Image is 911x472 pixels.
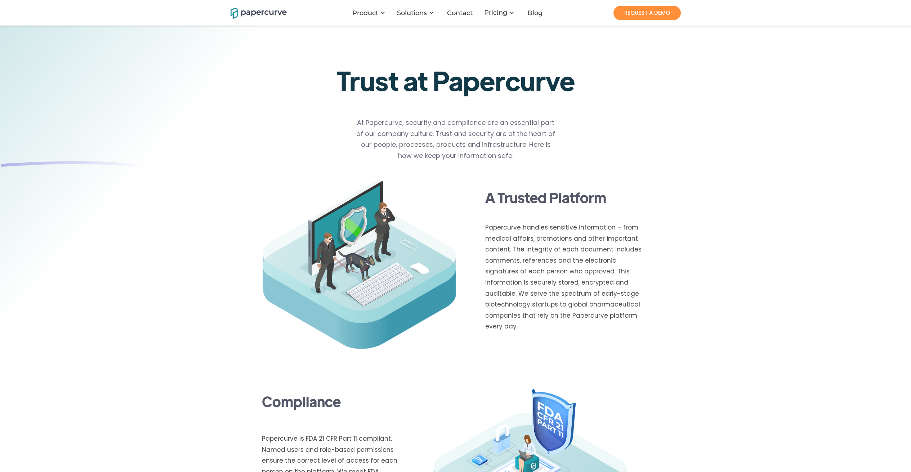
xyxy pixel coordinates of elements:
h1: Trust at Papercurve [336,68,575,93]
div: Solutions [397,9,427,17]
div: Solutions [393,2,441,24]
img: An animation of a cannabis cultivation facility. [262,177,456,350]
div: Product [348,2,393,24]
p: Papercurve handles sensitive information – from medical affairs, promotions and other important c... [485,222,649,336]
div: Contact [447,9,473,17]
a: REQUEST A DEMO [613,6,681,20]
p: At Papercurve, security and compliance are an essential part of our company culture. Trust and se... [355,117,557,165]
a: Contact [441,9,480,17]
div: Pricing [480,2,522,24]
h3: Compliance [262,392,341,410]
h3: A Trusted Platform [485,189,606,206]
div: Product [352,9,378,17]
div: Blog [527,9,542,17]
a: Pricing [484,9,507,16]
a: Blog [522,9,550,17]
a: home [231,6,277,19]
